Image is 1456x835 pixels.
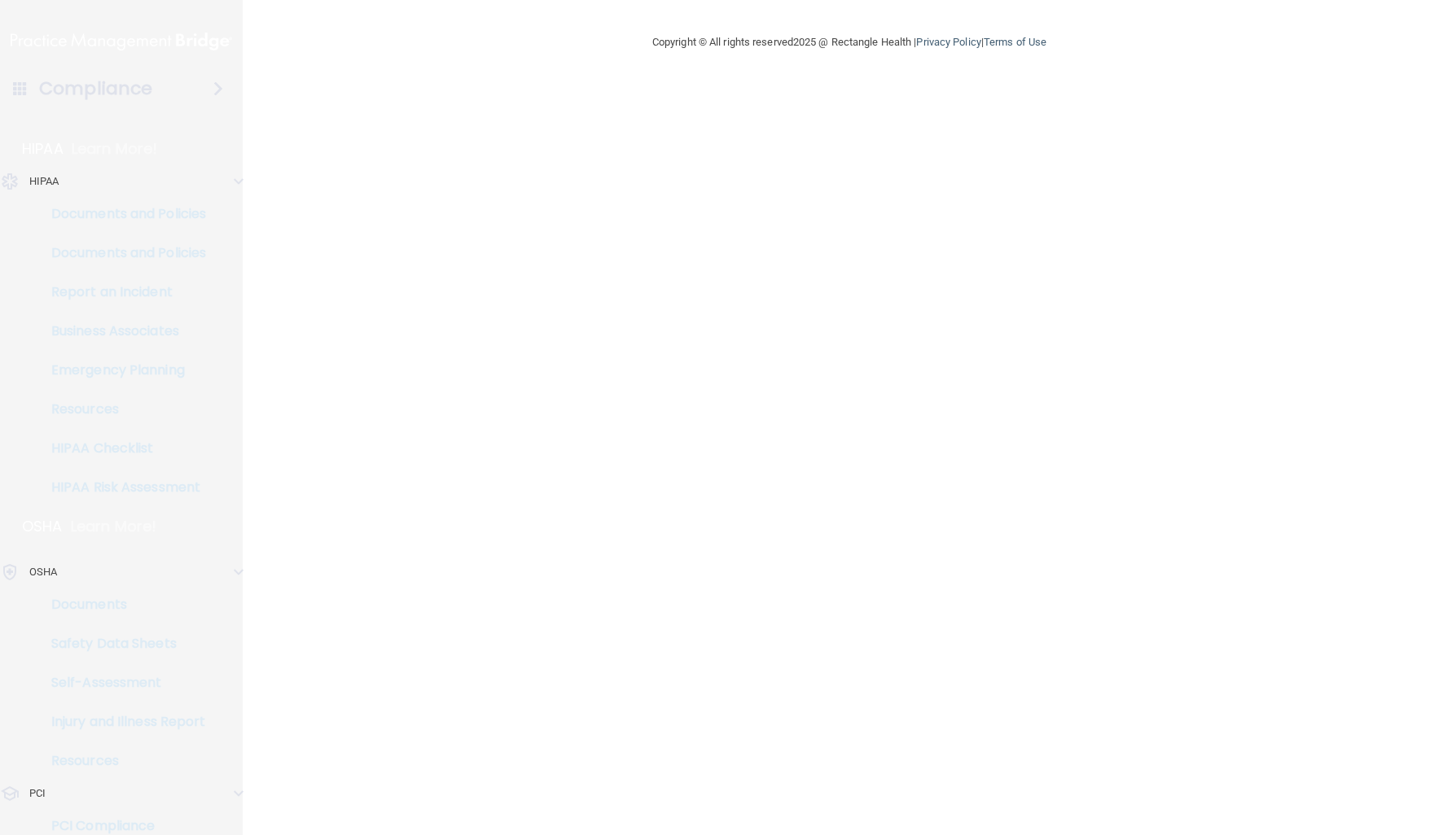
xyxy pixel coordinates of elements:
[29,784,46,803] p: PCI
[72,139,158,159] p: Learn More!
[11,818,233,834] p: PCI Compliance
[22,139,64,159] p: HIPAA
[11,597,233,613] p: Documents
[11,440,233,457] p: HIPAA Checklist
[11,675,233,691] p: Self-Assessment
[11,245,233,261] p: Documents and Policies
[11,753,233,769] p: Resources
[11,401,233,417] p: Resources
[71,517,157,536] p: Learn More!
[984,36,1046,48] a: Terms of Use
[11,284,233,300] p: Report an Incident
[29,562,57,582] p: OSHA
[11,636,233,652] p: Safety Data Sheets
[22,517,63,536] p: OSHA
[39,77,152,100] h4: Compliance
[11,479,233,496] p: HIPAA Risk Assessment
[552,16,1147,68] div: Copyright © All rights reserved 2025 @ Rectangle Health | |
[11,714,233,730] p: Injury and Illness Report
[11,362,233,378] p: Emergency Planning
[11,323,233,339] p: Business Associates
[11,206,233,222] p: Documents and Policies
[29,172,59,191] p: HIPAA
[916,36,980,48] a: Privacy Policy
[11,25,232,58] img: PMB logo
